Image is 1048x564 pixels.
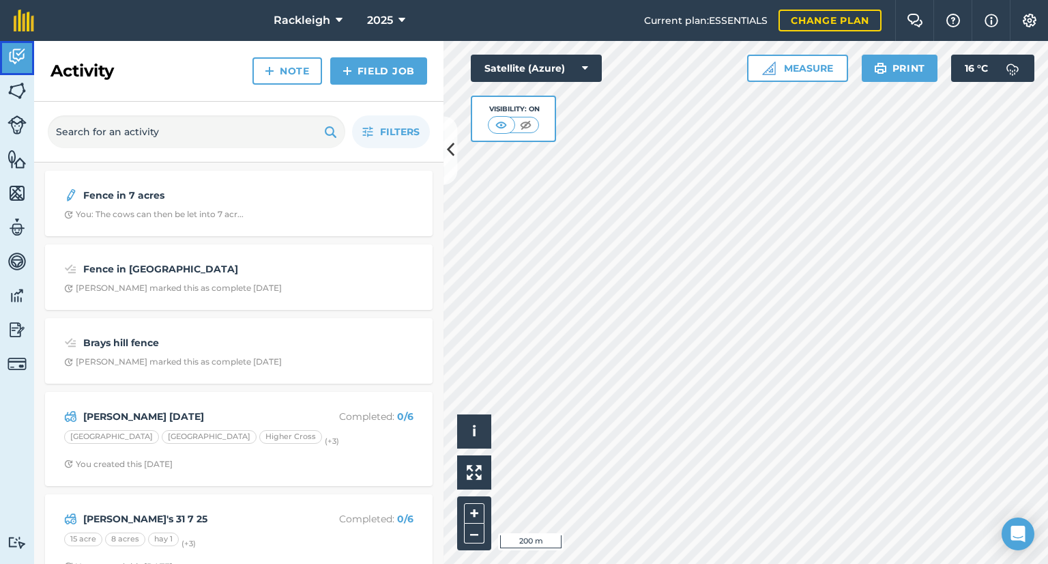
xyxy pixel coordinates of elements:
[64,459,173,470] div: You created this [DATE]
[64,187,78,203] img: svg+xml;base64,PD94bWwgdmVyc2lvbj0iMS4wIiBlbmNvZGluZz0idXRmLTgiPz4KPCEtLSBHZW5lcmF0b3I6IEFkb2JlIE...
[8,354,27,373] img: svg+xml;base64,PD94bWwgdmVyc2lvbj0iMS4wIiBlbmNvZGluZz0idXRmLTgiPz4KPCEtLSBHZW5lcmF0b3I6IEFkb2JlIE...
[380,124,420,139] span: Filters
[8,81,27,101] img: svg+xml;base64,PHN2ZyB4bWxucz0iaHR0cDovL3d3dy53My5vcmcvMjAwMC9zdmciIHdpZHRoPSI1NiIgaGVpZ2h0PSI2MC...
[162,430,257,444] div: [GEOGRAPHIC_DATA]
[472,423,476,440] span: i
[64,335,77,351] img: svg+xml;base64,PD94bWwgdmVyc2lvbj0iMS4wIiBlbmNvZGluZz0idXRmLTgiPz4KPCEtLSBHZW5lcmF0b3I6IEFkb2JlIE...
[53,326,424,376] a: Brays hill fenceClock with arrow pointing clockwise[PERSON_NAME] marked this as complete [DATE]
[64,356,282,367] div: [PERSON_NAME] marked this as complete [DATE]
[48,115,345,148] input: Search for an activity
[64,261,77,277] img: svg+xml;base64,PD94bWwgdmVyc2lvbj0iMS4wIiBlbmNvZGluZz0idXRmLTgiPz4KPCEtLSBHZW5lcmF0b3I6IEFkb2JlIE...
[1021,14,1038,27] img: A cog icon
[64,460,73,468] img: Clock with arrow pointing clockwise
[907,14,923,27] img: Two speech bubbles overlapping with the left bubble in the forefront
[951,55,1034,82] button: 16 °C
[53,400,424,478] a: [PERSON_NAME] [DATE]Completed: 0/6[GEOGRAPHIC_DATA][GEOGRAPHIC_DATA]Higher Cross(+3)Clock with ar...
[343,63,352,79] img: svg+xml;base64,PHN2ZyB4bWxucz0iaHR0cDovL3d3dy53My5vcmcvMjAwMC9zdmciIHdpZHRoPSIxNCIgaGVpZ2h0PSIyNC...
[330,57,427,85] a: Field Job
[862,55,938,82] button: Print
[14,10,34,31] img: fieldmargin Logo
[1002,518,1034,550] div: Open Intercom Messenger
[352,115,430,148] button: Filters
[64,408,77,425] img: svg+xml;base64,PD94bWwgdmVyc2lvbj0iMS4wIiBlbmNvZGluZz0idXRmLTgiPz4KPCEtLSBHZW5lcmF0b3I6IEFkb2JlIE...
[874,60,887,76] img: svg+xml;base64,PHN2ZyB4bWxucz0iaHR0cDovL3d3dy53My5vcmcvMjAwMC9zdmciIHdpZHRoPSIxOSIgaGVpZ2h0PSIyNC...
[181,539,196,548] small: (+ 3 )
[83,511,300,526] strong: [PERSON_NAME]'s 31 7 25
[305,511,413,526] p: Completed :
[8,115,27,135] img: svg+xml;base64,PD94bWwgdmVyc2lvbj0iMS4wIiBlbmNvZGluZz0idXRmLTgiPz4KPCEtLSBHZW5lcmF0b3I6IEFkb2JlIE...
[397,513,413,525] strong: 0 / 6
[53,253,424,302] a: Fence in [GEOGRAPHIC_DATA]Clock with arrow pointing clockwise[PERSON_NAME] marked this as complet...
[252,57,322,85] a: Note
[985,12,998,29] img: svg+xml;base64,PHN2ZyB4bWxucz0iaHR0cDovL3d3dy53My5vcmcvMjAwMC9zdmciIHdpZHRoPSIxNyIgaGVpZ2h0PSIxNy...
[965,55,988,82] span: 16 ° C
[8,285,27,306] img: svg+xml;base64,PD94bWwgdmVyc2lvbj0iMS4wIiBlbmNvZGluZz0idXRmLTgiPz4KPCEtLSBHZW5lcmF0b3I6IEFkb2JlIE...
[50,60,114,82] h2: Activity
[324,124,337,140] img: svg+xml;base64,PHN2ZyB4bWxucz0iaHR0cDovL3d3dy53My5vcmcvMjAwMC9zdmciIHdpZHRoPSIxOSIgaGVpZ2h0PSIyNC...
[778,10,882,31] a: Change plan
[64,283,282,294] div: [PERSON_NAME] marked this as complete [DATE]
[488,104,540,115] div: Visibility: On
[747,55,848,82] button: Measure
[265,63,274,79] img: svg+xml;base64,PHN2ZyB4bWxucz0iaHR0cDovL3d3dy53My5vcmcvMjAwMC9zdmciIHdpZHRoPSIxNCIgaGVpZ2h0PSIyNC...
[53,179,424,228] a: Fence in 7 acresClock with arrow pointing clockwiseYou: The cows can then be let into 7 acr...
[464,524,484,544] button: –
[64,358,73,367] img: Clock with arrow pointing clockwise
[83,262,300,277] strong: Fence in [GEOGRAPHIC_DATA]
[83,409,300,424] strong: [PERSON_NAME] [DATE]
[467,465,482,480] img: Four arrows, one pointing top left, one top right, one bottom right and the last bottom left
[8,149,27,169] img: svg+xml;base64,PHN2ZyB4bWxucz0iaHR0cDovL3d3dy53My5vcmcvMjAwMC9zdmciIHdpZHRoPSI1NiIgaGVpZ2h0PSI2MC...
[8,183,27,203] img: svg+xml;base64,PHN2ZyB4bWxucz0iaHR0cDovL3d3dy53My5vcmcvMjAwMC9zdmciIHdpZHRoPSI1NiIgaGVpZ2h0PSI2MC...
[259,430,322,444] div: Higher Cross
[64,511,77,527] img: svg+xml;base64,PD94bWwgdmVyc2lvbj0iMS4wIiBlbmNvZGluZz0idXRmLTgiPz4KPCEtLSBHZW5lcmF0b3I6IEFkb2JlIE...
[367,12,393,29] span: 2025
[305,409,413,424] p: Completed :
[148,533,179,546] div: hay 1
[64,533,102,546] div: 15 acre
[8,46,27,67] img: svg+xml;base64,PD94bWwgdmVyc2lvbj0iMS4wIiBlbmNvZGluZz0idXRmLTgiPz4KPCEtLSBHZW5lcmF0b3I6IEFkb2JlIE...
[64,209,244,220] div: You: The cows can then be let into 7 acr...
[83,188,300,203] strong: Fence in 7 acres
[517,118,534,132] img: svg+xml;base64,PHN2ZyB4bWxucz0iaHR0cDovL3d3dy53My5vcmcvMjAwMC9zdmciIHdpZHRoPSI1MCIgaGVpZ2h0PSI0MC...
[64,284,73,293] img: Clock with arrow pointing clockwise
[762,61,776,75] img: Ruler icon
[397,410,413,423] strong: 0 / 6
[64,430,159,444] div: [GEOGRAPHIC_DATA]
[8,217,27,238] img: svg+xml;base64,PD94bWwgdmVyc2lvbj0iMS4wIiBlbmNvZGluZz0idXRmLTgiPz4KPCEtLSBHZW5lcmF0b3I6IEFkb2JlIE...
[493,118,510,132] img: svg+xml;base64,PHN2ZyB4bWxucz0iaHR0cDovL3d3dy53My5vcmcvMjAwMC9zdmciIHdpZHRoPSI1MCIgaGVpZ2h0PSI0MC...
[8,251,27,272] img: svg+xml;base64,PD94bWwgdmVyc2lvbj0iMS4wIiBlbmNvZGluZz0idXRmLTgiPz4KPCEtLSBHZW5lcmF0b3I6IEFkb2JlIE...
[644,13,768,28] span: Current plan : ESSENTIALS
[274,12,330,29] span: Rackleigh
[8,536,27,549] img: svg+xml;base64,PD94bWwgdmVyc2lvbj0iMS4wIiBlbmNvZGluZz0idXRmLTgiPz4KPCEtLSBHZW5lcmF0b3I6IEFkb2JlIE...
[464,503,484,524] button: +
[64,210,73,219] img: Clock with arrow pointing clockwise
[83,335,300,350] strong: Brays hill fence
[999,55,1026,82] img: svg+xml;base64,PD94bWwgdmVyc2lvbj0iMS4wIiBlbmNvZGluZz0idXRmLTgiPz4KPCEtLSBHZW5lcmF0b3I6IEFkb2JlIE...
[105,533,145,546] div: 8 acres
[325,436,339,446] small: (+ 3 )
[945,14,961,27] img: A question mark icon
[8,320,27,340] img: svg+xml;base64,PD94bWwgdmVyc2lvbj0iMS4wIiBlbmNvZGluZz0idXRmLTgiPz4KPCEtLSBHZW5lcmF0b3I6IEFkb2JlIE...
[471,55,602,82] button: Satellite (Azure)
[457,414,491,449] button: i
